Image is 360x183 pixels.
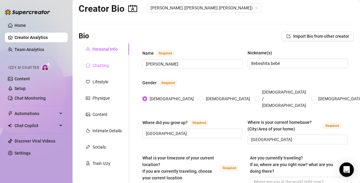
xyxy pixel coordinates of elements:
[15,33,63,42] a: Creator Analytics
[142,79,157,86] div: Gender
[8,65,39,71] span: Izzy AI Chatter
[15,86,26,91] a: Setup
[142,79,184,86] label: Gender
[86,63,90,68] span: message
[86,129,90,133] span: fire
[15,121,57,130] span: Chat Copilot
[190,120,208,126] span: Required
[15,47,44,52] a: Team Analytics
[86,96,90,100] span: idcard
[151,3,258,12] span: Daniela (daniela.bebeshita)
[260,89,309,109] span: [DEMOGRAPHIC_DATA] / [DEMOGRAPHIC_DATA]
[251,60,343,67] input: Nickname(s)
[142,119,215,126] label: Where did you grow up?
[86,80,90,84] span: heart
[220,165,238,172] span: Required
[92,95,110,101] div: Physique
[159,80,177,86] span: Required
[92,160,110,167] div: Train Izzy
[339,162,354,177] div: Open Intercom Messenger
[287,34,291,38] span: import
[92,127,122,134] div: Intimate Details
[142,50,181,57] label: Name
[92,62,109,69] div: Chatting
[15,76,30,81] a: Content
[86,145,90,149] span: link
[146,130,238,137] input: Where did you grow up?
[92,111,108,118] div: Content
[251,136,343,143] input: Where is your current homebase? (City/Area of your home)
[142,119,188,126] div: Where did you grow up?
[248,50,272,56] div: Nickname(s)
[79,3,137,14] h2: Creator Bio
[79,31,89,41] h3: Bio
[15,151,31,156] a: Settings
[15,23,26,28] a: Home
[248,119,348,132] label: Where is your current homebase? (City/Area of your home)
[86,161,90,165] span: experiment
[8,124,12,128] img: Chat Copilot
[250,156,333,174] span: Are you currently traveling? If so, where are you right now? what are you doing there?
[255,6,258,10] span: team
[15,96,46,101] a: Chat Monitoring
[203,95,252,102] span: [DEMOGRAPHIC_DATA]
[323,123,341,129] span: Required
[5,9,50,15] img: logo-BBDzfeDw.svg
[15,109,57,118] span: Automations
[142,156,214,180] span: What is your timezone of your current location? If you are currently traveling, choose your curre...
[92,46,118,53] div: Personal Info
[156,50,174,57] span: Required
[282,31,354,41] button: Import Bio from other creator
[128,4,137,13] span: contacts
[92,79,108,85] div: Lifestyle
[293,34,349,39] span: Import Bio from other creator
[147,95,196,102] span: [DEMOGRAPHIC_DATA]
[248,119,321,132] div: Where is your current homebase? (City/Area of your home)
[146,61,238,67] input: Name
[86,47,90,51] span: user
[86,112,90,117] span: picture
[41,63,51,71] img: AI Chatter
[92,144,106,150] div: Socials
[248,50,276,56] label: Nickname(s)
[8,111,13,116] span: thunderbolt
[142,50,154,56] div: Name
[15,139,55,143] a: Discover Viral Videos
